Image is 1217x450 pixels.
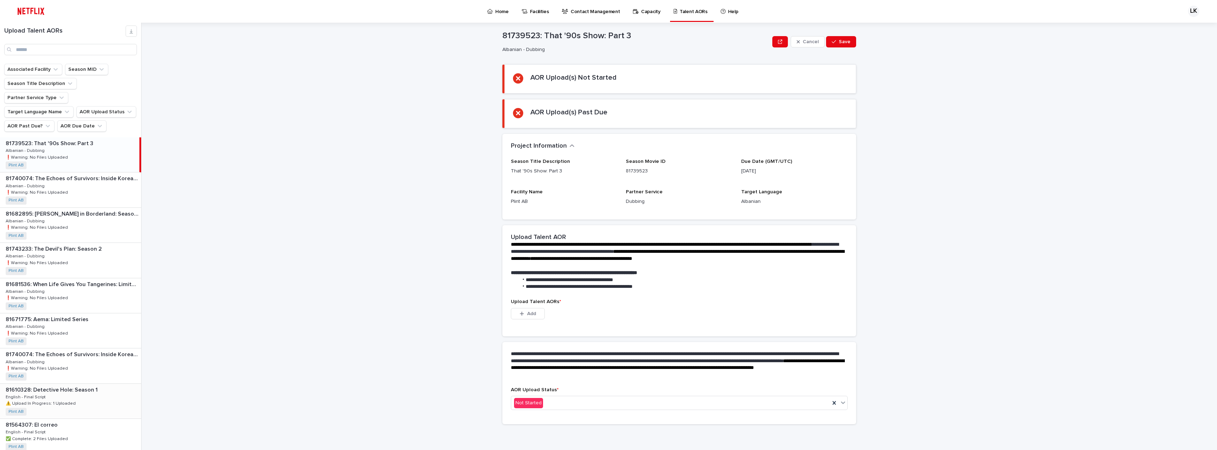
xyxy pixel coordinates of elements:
[511,189,543,194] span: Facility Name
[6,350,140,358] p: 81740074: The Echoes of Survivors: Inside Korea’s Tragedies: Season 1
[6,330,69,336] p: ❗️Warning: No Files Uploaded
[6,420,59,428] p: 81564307: El correo
[8,198,24,203] a: Plint AB
[511,159,570,164] span: Season Title Description
[530,73,617,82] h2: AOR Upload(s) Not Started
[626,167,732,175] p: 81739523
[511,167,617,175] p: That '90s Show: Part 3
[6,435,69,442] p: ✅ Complete: 2 Files Uploaded
[6,400,77,406] p: ⚠️ Upload In Progress: 1 Uploaded
[530,108,607,116] h2: AOR Upload(s) Past Due
[6,428,47,435] p: English - Final Script
[6,139,95,147] p: 81739523: That '90s Show: Part 3
[4,64,62,75] button: Associated Facility
[511,308,545,319] button: Add
[6,385,99,393] p: 81610328: Detective Hole: Season 1
[65,64,108,75] button: Season MID
[6,209,140,217] p: 81682895: [PERSON_NAME] in Borderland: Season 3
[8,444,24,449] a: Plint AB
[8,409,24,414] a: Plint AB
[76,106,136,118] button: AOR Upload Status
[6,154,69,160] p: ❗️Warning: No Files Uploaded
[6,259,69,266] p: ❗️Warning: No Files Uploaded
[6,358,46,365] p: Albanian - Dubbing
[57,120,106,132] button: AOR Due Date
[6,244,103,252] p: 81743233: The Devil's Plan: Season 2
[4,27,126,35] h1: Upload Talent AORs
[741,167,848,175] p: [DATE]
[4,106,74,118] button: Target Language Name
[6,393,47,400] p: English - Final Script
[514,398,543,408] div: Not Started
[626,159,665,164] span: Season Movie ID
[741,189,782,194] span: Target Language
[6,174,140,182] p: 81740074: The Echoes of Survivors: Inside Korea’s Tragedies: Season 1
[626,189,663,194] span: Partner Service
[502,47,767,53] p: Albanian - Dubbing
[4,44,137,55] input: Search
[4,78,77,89] button: Season Title Description
[6,224,69,230] p: ❗️Warning: No Files Uploaded
[511,142,567,150] h2: Project Information
[1188,6,1199,17] div: LK
[8,304,24,309] a: Plint AB
[8,233,24,238] a: Plint AB
[741,198,848,205] p: Albanian
[6,280,140,288] p: 81681536: When Life Gives You Tangerines: Limited Series
[6,323,46,329] p: Albanian - Dubbing
[803,39,819,44] span: Cancel
[6,288,46,294] p: Albanian - Dubbing
[511,234,566,241] h2: Upload Talent AOR
[8,163,24,168] a: Plint AB
[6,365,69,371] p: ❗️Warning: No Files Uploaded
[511,299,561,304] span: Upload Talent AORs
[6,217,46,224] p: Albanian - Dubbing
[511,198,617,205] p: Plint AB
[511,142,575,150] button: Project Information
[626,198,732,205] p: Dubbing
[791,36,825,47] button: Cancel
[511,387,559,392] span: AOR Upload Status
[502,31,769,41] p: 81739523: That '90s Show: Part 3
[741,159,792,164] span: Due Date (GMT/UTC)
[839,39,850,44] span: Save
[14,4,48,18] img: ifQbXi3ZQGMSEF7WDB7W
[8,268,24,273] a: Plint AB
[6,147,46,153] p: Albanian - Dubbing
[4,92,68,103] button: Partner Service Type
[6,252,46,259] p: Albanian - Dubbing
[4,120,54,132] button: AOR Past Due?
[6,294,69,301] p: ❗️Warning: No Files Uploaded
[8,374,24,379] a: Plint AB
[6,189,69,195] p: ❗️Warning: No Files Uploaded
[826,36,856,47] button: Save
[527,311,536,316] span: Add
[6,315,90,323] p: 81671775: Aema: Limited Series
[8,339,24,344] a: Plint AB
[6,182,46,189] p: Albanian - Dubbing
